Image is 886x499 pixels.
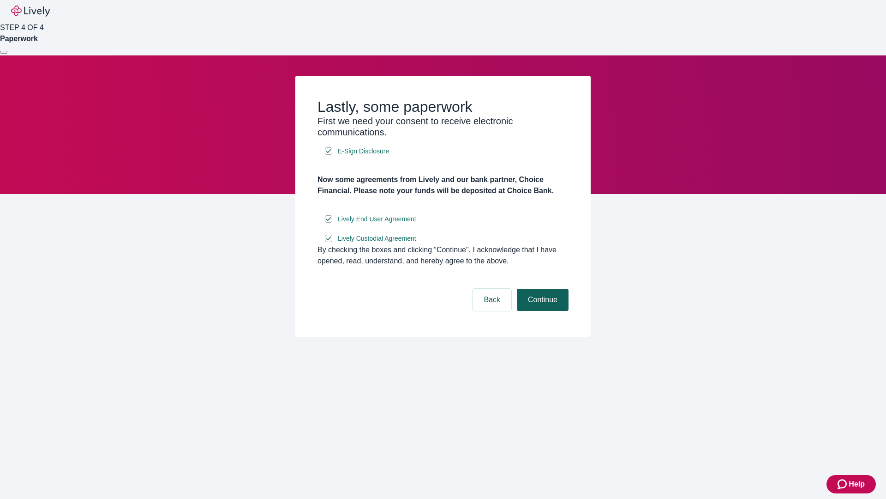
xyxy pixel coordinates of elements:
span: E-Sign Disclosure [338,146,389,156]
svg: Zendesk support icon [838,479,849,490]
button: Zendesk support iconHelp [826,475,876,493]
img: Lively [11,6,50,17]
a: e-sign disclosure document [336,233,418,244]
div: By checking the boxes and clicking “Continue", I acknowledge that I have opened, read, understand... [317,244,569,267]
span: Help [849,479,865,490]
h4: Now some agreements from Lively and our bank partner, Choice Financial. Please note your funds wi... [317,174,569,196]
span: Lively End User Agreement [338,214,416,224]
h3: First we need your consent to receive electronic communications. [317,116,569,138]
span: Lively Custodial Agreement [338,234,416,243]
a: e-sign disclosure document [336,213,418,225]
h2: Lastly, some paperwork [317,98,569,116]
a: e-sign disclosure document [336,146,391,157]
button: Back [473,289,511,311]
button: Continue [517,289,569,311]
